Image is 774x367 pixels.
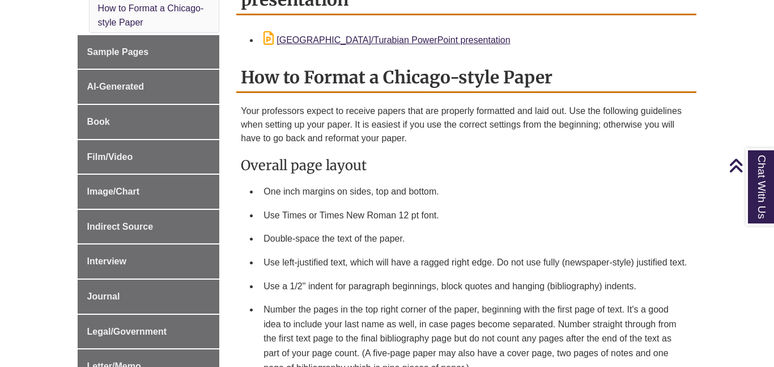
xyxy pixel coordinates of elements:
[78,35,220,69] a: Sample Pages
[259,251,692,275] li: Use left-justified text, which will have a ragged right edge. Do not use fully (newspaper-style) ...
[98,3,204,28] a: How to Format a Chicago-style Paper
[241,104,692,145] p: Your professors expect to receive papers that are properly formatted and laid out. Use the follow...
[87,222,153,231] span: Indirect Source
[87,152,133,162] span: Film/Video
[259,227,692,251] li: Double-space the text of the paper.
[87,292,120,301] span: Journal
[78,70,220,104] a: AI-Generated
[241,157,692,174] h3: Overall page layout
[78,140,220,174] a: Film/Video
[78,280,220,314] a: Journal
[78,175,220,209] a: Image/Chart
[263,35,510,45] a: [GEOGRAPHIC_DATA]/Turabian PowerPoint presentation
[78,210,220,244] a: Indirect Source
[87,82,144,91] span: AI-Generated
[78,244,220,279] a: Interview
[78,315,220,349] a: Legal/Government
[87,47,149,57] span: Sample Pages
[259,180,692,204] li: One inch margins on sides, top and bottom.
[87,187,139,196] span: Image/Chart
[78,105,220,139] a: Book
[259,275,692,298] li: Use a 1/2" indent for paragraph beginnings, block quotes and hanging (bibliography) indents.
[87,117,110,126] span: Book
[87,327,167,336] span: Legal/Government
[729,158,771,173] a: Back to Top
[236,63,696,93] h2: How to Format a Chicago-style Paper
[87,256,126,266] span: Interview
[259,204,692,227] li: Use Times or Times New Roman 12 pt font.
